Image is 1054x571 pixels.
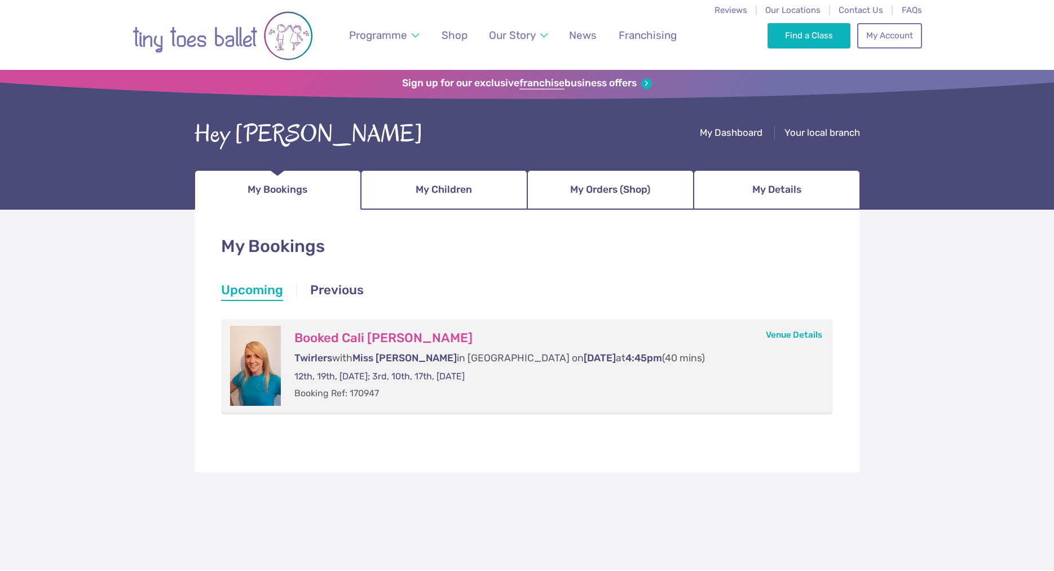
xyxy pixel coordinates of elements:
a: Your local branch [784,127,860,141]
span: My Children [416,180,472,200]
span: Shop [442,29,468,42]
a: Programme [343,22,424,48]
span: Our Story [489,29,536,42]
strong: franchise [519,77,565,90]
a: My Details [694,170,860,210]
h1: My Bookings [221,234,834,259]
a: Sign up for our exclusivefranchisebusiness offers [402,77,652,90]
a: Find a Class [768,23,850,48]
a: Shop [436,22,473,48]
a: My Orders (Shop) [527,170,694,210]
span: My Orders (Shop) [570,180,650,200]
a: FAQs [902,5,922,15]
a: Venue Details [766,330,822,340]
span: Franchising [619,29,677,42]
div: Hey [PERSON_NAME] [195,117,423,152]
a: Franchising [613,22,682,48]
a: Our Story [483,22,553,48]
a: Our Locations [765,5,821,15]
h3: Booked Cali [PERSON_NAME] [294,330,811,346]
span: Twirlers [294,352,332,364]
p: 12th, 19th, [DATE]; 3rd, 10th, 17th, [DATE] [294,370,811,383]
span: Miss [PERSON_NAME] [352,352,457,364]
span: My Dashboard [700,127,762,138]
span: Programme [349,29,407,42]
a: My Account [857,23,921,48]
p: Booking Ref: 170947 [294,387,811,400]
span: 4:45pm [625,352,662,364]
p: with in [GEOGRAPHIC_DATA] on at (40 mins) [294,351,811,365]
span: Your local branch [784,127,860,138]
img: tiny toes ballet [133,7,313,64]
a: Contact Us [839,5,883,15]
span: News [569,29,597,42]
span: [DATE] [584,352,616,364]
span: My Details [752,180,801,200]
a: Reviews [715,5,747,15]
a: Previous [310,281,364,302]
a: My Dashboard [700,127,762,141]
span: My Bookings [248,180,307,200]
a: My Children [361,170,527,210]
a: News [564,22,602,48]
a: My Bookings [195,170,361,210]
